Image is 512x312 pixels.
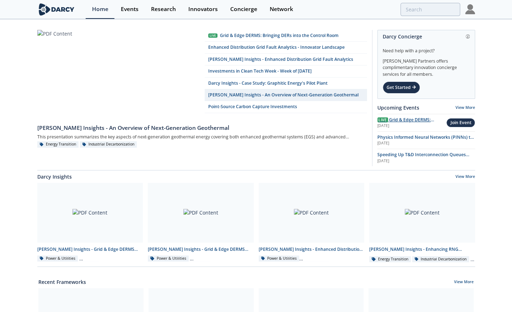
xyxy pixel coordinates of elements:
[37,141,79,148] div: Energy Transition
[37,173,72,180] a: Darcy Insights
[230,6,257,12] div: Concierge
[205,65,367,77] a: Investments in Clean Tech Week - Week of [DATE]
[37,3,76,16] img: logo-wide.svg
[377,152,475,164] a: Speeding Up T&D Interconnection Queues with Enhanced Software Solutions [DATE]
[369,246,475,253] div: [PERSON_NAME] Insights - Enhancing RNG innovation
[456,174,475,180] a: View More
[148,246,254,253] div: [PERSON_NAME] Insights - Grid & Edge DERMS Consolidated Deck
[35,183,146,263] a: PDF Content [PERSON_NAME] Insights - Grid & Edge DERMS Integration Power & Utilities
[456,105,475,110] a: View More
[377,141,475,146] div: [DATE]
[377,117,440,136] span: Grid & Edge DERMS: Bringing DERs into the Control Room
[446,118,475,128] button: Join Event
[37,255,78,262] div: Power & Utilities
[148,255,189,262] div: Power & Utilities
[465,4,475,14] img: Profile
[270,6,293,12] div: Network
[151,6,176,12] div: Research
[400,3,460,16] input: Advanced Search
[205,30,367,42] a: Live Grid & Edge DERMS: Bringing DERs into the Control Room
[377,117,447,129] a: Live Grid & Edge DERMS: Bringing DERs into the Control Room [DATE]
[205,42,367,53] a: Enhanced Distribution Grid Fault Analytics - Innovator Landscape
[451,120,471,126] div: Join Event
[37,246,143,253] div: [PERSON_NAME] Insights - Grid & Edge DERMS Integration
[383,43,470,54] div: Need help with a project?
[377,134,475,146] a: Physics Informed Neural Networks (PINNs) to Accelerate Subsurface Scenario Analysis [DATE]
[256,183,367,263] a: PDF Content [PERSON_NAME] Insights - Enhanced Distribution Grid Fault Analytics Power & Utilities
[205,89,367,101] a: [PERSON_NAME] Insights - An Overview of Next-Generation Geothermal
[466,35,470,38] img: information.svg
[367,183,478,263] a: PDF Content [PERSON_NAME] Insights - Enhancing RNG innovation Energy Transition Industrial Decarb...
[377,158,475,164] div: [DATE]
[377,117,388,122] span: Live
[205,101,367,113] a: Point-Source Carbon Capture Investments
[37,124,367,132] div: [PERSON_NAME] Insights - An Overview of Next-Generation Geothermal
[412,256,469,263] div: Industrial Decarbonization
[383,54,470,78] div: [PERSON_NAME] Partners offers complimentary innovation concierge services for all members.
[37,120,367,132] a: [PERSON_NAME] Insights - An Overview of Next-Generation Geothermal
[377,123,447,129] div: [DATE]
[205,78,367,89] a: Darcy Insights - Case Study: Graphitic Energy's Pilot Plant
[454,279,474,286] a: View More
[121,6,139,12] div: Events
[92,6,108,12] div: Home
[80,141,137,148] div: Industrial Decarbonization
[37,132,367,141] div: This presentation summarizes the key aspects of next-generation geothermal energy covering both e...
[259,255,300,262] div: Power & Utilities
[205,54,367,65] a: [PERSON_NAME] Insights - Enhanced Distribution Grid Fault Analytics
[145,183,256,263] a: PDF Content [PERSON_NAME] Insights - Grid & Edge DERMS Consolidated Deck Power & Utilities
[383,30,470,43] div: Darcy Concierge
[377,134,474,147] span: Physics Informed Neural Networks (PINNs) to Accelerate Subsurface Scenario Analysis
[377,104,419,111] a: Upcoming Events
[220,32,339,39] div: Grid & Edge DERMS: Bringing DERs into the Control Room
[369,256,411,263] div: Energy Transition
[259,246,365,253] div: [PERSON_NAME] Insights - Enhanced Distribution Grid Fault Analytics
[383,81,420,94] div: Get Started
[208,33,217,38] div: Live
[38,278,86,286] a: Recent Frameworks
[377,152,469,164] span: Speeding Up T&D Interconnection Queues with Enhanced Software Solutions
[188,6,218,12] div: Innovators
